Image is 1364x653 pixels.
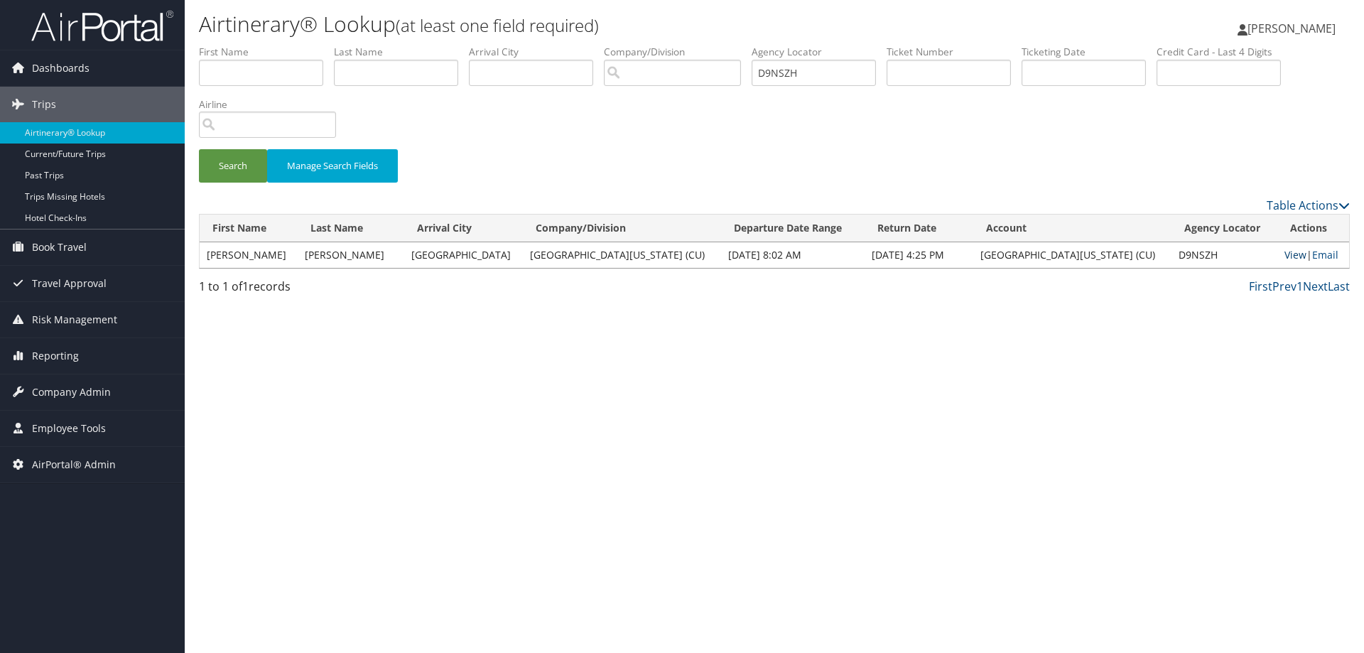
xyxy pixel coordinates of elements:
label: Ticketing Date [1022,45,1157,59]
th: Actions [1277,215,1349,242]
span: Dashboards [32,50,90,86]
a: Prev [1272,279,1297,294]
a: Table Actions [1267,198,1350,213]
button: Search [199,149,267,183]
th: Last Name: activate to sort column ascending [298,215,404,242]
img: airportal-logo.png [31,9,173,43]
label: Airline [199,97,347,112]
td: D9NSZH [1171,242,1278,268]
th: Return Date: activate to sort column ascending [865,215,974,242]
span: Company Admin [32,374,111,410]
td: [PERSON_NAME] [298,242,404,268]
span: Employee Tools [32,411,106,446]
th: Account: activate to sort column ascending [973,215,1171,242]
td: | [1277,242,1349,268]
label: Company/Division [604,45,752,59]
td: [GEOGRAPHIC_DATA][US_STATE] (CU) [523,242,720,268]
span: Reporting [32,338,79,374]
td: [GEOGRAPHIC_DATA] [404,242,523,268]
a: [PERSON_NAME] [1238,7,1350,50]
a: Next [1303,279,1328,294]
div: 1 to 1 of records [199,278,471,302]
td: [DATE] 4:25 PM [865,242,974,268]
a: Email [1312,248,1338,261]
span: Travel Approval [32,266,107,301]
label: Ticket Number [887,45,1022,59]
label: Credit Card - Last 4 Digits [1157,45,1292,59]
td: [GEOGRAPHIC_DATA][US_STATE] (CU) [973,242,1171,268]
a: 1 [1297,279,1303,294]
span: Trips [32,87,56,122]
label: First Name [199,45,334,59]
a: Last [1328,279,1350,294]
td: [PERSON_NAME] [200,242,298,268]
span: AirPortal® Admin [32,447,116,482]
span: Risk Management [32,302,117,338]
span: 1 [242,279,249,294]
label: Agency Locator [752,45,887,59]
span: [PERSON_NAME] [1247,21,1336,36]
td: [DATE] 8:02 AM [721,242,865,268]
span: Book Travel [32,230,87,265]
th: First Name: activate to sort column ascending [200,215,298,242]
label: Last Name [334,45,469,59]
a: First [1249,279,1272,294]
label: Arrival City [469,45,604,59]
th: Departure Date Range: activate to sort column ascending [721,215,865,242]
th: Company/Division [523,215,720,242]
th: Agency Locator: activate to sort column ascending [1171,215,1278,242]
th: Arrival City: activate to sort column ascending [404,215,523,242]
button: Manage Search Fields [267,149,398,183]
small: (at least one field required) [396,14,599,37]
a: View [1284,248,1306,261]
h1: Airtinerary® Lookup [199,9,966,39]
